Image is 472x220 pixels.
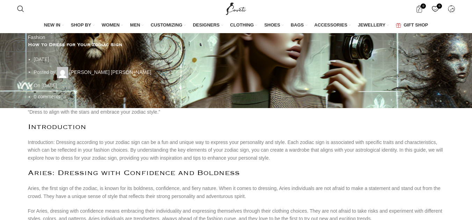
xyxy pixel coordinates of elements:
span: JEWELLERY [358,22,385,28]
a: DESIGNERS [193,18,223,33]
a: SHOES [264,18,284,33]
a: MEN [130,18,144,33]
a: GIFT SHOP [396,18,428,33]
h1: How to Dress for Your Zodiac Sign [28,41,444,48]
div: My Wishlist [428,2,442,16]
img: GiftBag [396,23,401,28]
span: WOMEN [102,22,119,28]
a: 0 [428,2,442,16]
span: comments [38,94,60,99]
span: CUSTOMIZING [151,22,182,28]
span: SHOES [264,22,280,28]
a: BAGS [291,18,307,33]
a: WOMEN [102,18,123,33]
span: NEW IN [44,22,60,28]
p: “Dress to align with the stars and embrace your zodiac style.” [28,108,444,116]
a: JEWELLERY [358,18,389,33]
a: ACCESSORIES [314,18,351,33]
a: Fashion [28,35,45,40]
span: ACCESSORIES [314,22,348,28]
h2: Aries: Dressing with Confidence and Boldness [28,169,444,177]
a: [PERSON_NAME] [PERSON_NAME] [70,69,151,75]
time: [DATE] [34,56,49,62]
span: 0 [437,3,442,9]
p: Introduction: Dressing according to your zodiac sign can be a fun and unique way to express your ... [28,138,444,162]
span: CLOTHING [230,22,254,28]
span: Posted by [34,69,56,75]
p: Aries, the first sign of the zodiac, is known for its boldness, confidence, and fiery nature. Whe... [28,184,444,200]
span: 0 [421,3,426,9]
li: On [DATE] [34,82,444,89]
a: CUSTOMIZING [151,18,186,33]
a: SHOP BY [71,18,95,33]
span: BAGS [291,22,304,28]
span: MEN [130,22,140,28]
a: CLOTHING [230,18,257,33]
a: NEW IN [44,18,64,33]
span: SHOP BY [71,22,91,28]
a: 0 [412,2,426,16]
img: author-avatar [57,67,68,78]
a: Search [14,2,28,16]
a: Site logo [224,6,248,11]
div: Main navigation [14,18,458,33]
a: 0 comments [34,94,60,99]
h2: Introduction [28,123,444,131]
span: GIFT SHOP [404,22,428,28]
span: 0 [34,94,37,99]
span: DESIGNERS [193,22,220,28]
